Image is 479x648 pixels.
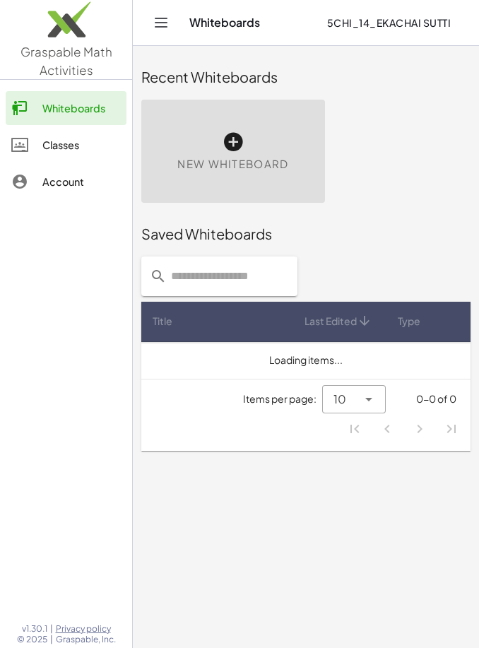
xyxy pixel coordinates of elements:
div: 0-0 of 0 [416,391,456,406]
span: | [50,623,53,635]
div: Account [42,173,121,190]
a: Classes [6,128,126,162]
button: 5CHI_14_Ekachai Sutti [315,10,462,35]
span: 5CHI_14_Ekachai Sutti [326,16,451,29]
nav: Pagination Navigation [339,413,468,446]
a: Whiteboards [6,91,126,125]
a: Privacy policy [56,623,116,635]
span: Items per page: [243,391,322,406]
span: | [50,634,53,645]
span: v1.30.1 [22,623,47,635]
i: prepended action [150,268,167,285]
span: 10 [333,391,346,408]
span: Type [398,314,420,329]
a: Account [6,165,126,199]
div: Saved Whiteboards [141,224,471,244]
span: Graspable Math Activities [20,44,112,78]
span: Last Edited [304,314,357,329]
span: New Whiteboard [177,156,288,172]
div: Whiteboards [42,100,121,117]
button: Toggle navigation [150,11,172,34]
div: Classes [42,136,121,153]
td: Loading items... [141,342,471,379]
span: Title [153,314,172,329]
span: Graspable, Inc. [56,634,116,645]
div: Recent Whiteboards [141,67,471,87]
span: © 2025 [17,634,47,645]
